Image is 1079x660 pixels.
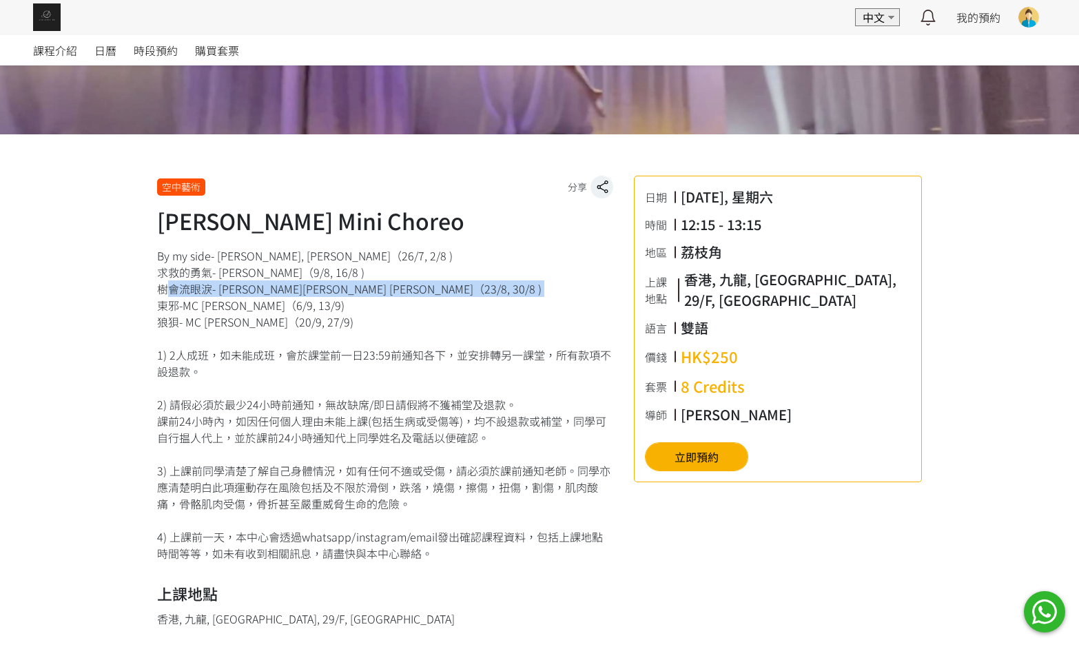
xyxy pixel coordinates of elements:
div: 地區 [645,244,674,260]
div: 8 Credits [681,375,745,398]
div: 雙語 [681,318,708,338]
button: 立即預約 [645,442,748,471]
div: 上課地點 [645,274,677,307]
div: HK$250 [681,345,738,368]
span: 課程介紹 [33,42,77,59]
div: 語言 [645,320,674,336]
div: 香港, 九龍, [GEOGRAPHIC_DATA], 29/F, [GEOGRAPHIC_DATA] [684,269,911,311]
div: By my side- [PERSON_NAME], [PERSON_NAME]（26/7, 2/8 ) 求救的勇氣- [PERSON_NAME]（9/8, 16/8 ) 樹會流眼淚- [PER... [157,247,613,561]
div: 價錢 [645,349,674,365]
span: 購買套票 [195,42,239,59]
h1: [PERSON_NAME] Mini Choreo [157,204,613,237]
a: 日曆 [94,35,116,65]
div: 時間 [645,216,674,233]
img: img_61c0148bb0266 [33,3,61,31]
a: 購買套票 [195,35,239,65]
div: 日期 [645,189,674,205]
h2: 上課地點 [157,582,613,605]
div: [DATE], 星期六 [681,187,773,207]
span: 分享 [568,180,587,194]
span: 時段預約 [134,42,178,59]
div: 荔枝角 [681,242,722,262]
div: [PERSON_NAME] [681,404,792,425]
a: 課程介紹 [33,35,77,65]
a: 我的預約 [956,9,1000,25]
span: 日曆 [94,42,116,59]
div: 套票 [645,378,674,395]
a: 時段預約 [134,35,178,65]
div: 香港, 九龍, [GEOGRAPHIC_DATA], 29/F, [GEOGRAPHIC_DATA] [157,610,613,627]
div: 空中藝術 [157,178,205,196]
div: 導師 [645,406,674,423]
div: 12:15 - 13:15 [681,214,761,235]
